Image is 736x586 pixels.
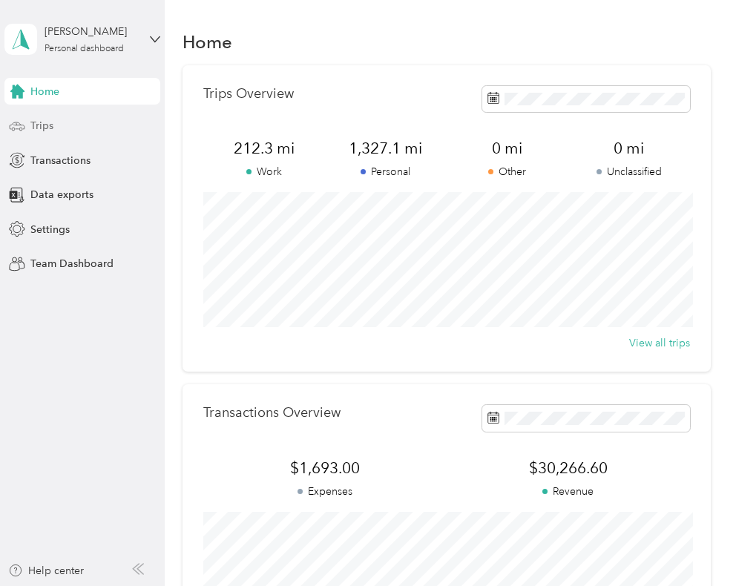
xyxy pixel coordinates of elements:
[325,164,447,180] p: Personal
[30,118,53,134] span: Trips
[203,86,294,102] p: Trips Overview
[203,164,325,180] p: Work
[183,34,232,50] h1: Home
[30,222,70,237] span: Settings
[447,484,690,499] p: Revenue
[568,164,690,180] p: Unclassified
[447,164,568,180] p: Other
[203,138,325,159] span: 212.3 mi
[568,138,690,159] span: 0 mi
[447,458,690,478] span: $30,266.60
[629,335,690,351] button: View all trips
[203,405,341,421] p: Transactions Overview
[447,138,568,159] span: 0 mi
[30,153,91,168] span: Transactions
[203,484,447,499] p: Expenses
[653,503,736,586] iframe: Everlance-gr Chat Button Frame
[30,187,93,203] span: Data exports
[45,24,137,39] div: [PERSON_NAME]
[203,458,447,478] span: $1,693.00
[325,138,447,159] span: 1,327.1 mi
[8,563,84,579] button: Help center
[30,84,59,99] span: Home
[30,256,114,271] span: Team Dashboard
[45,45,124,53] div: Personal dashboard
